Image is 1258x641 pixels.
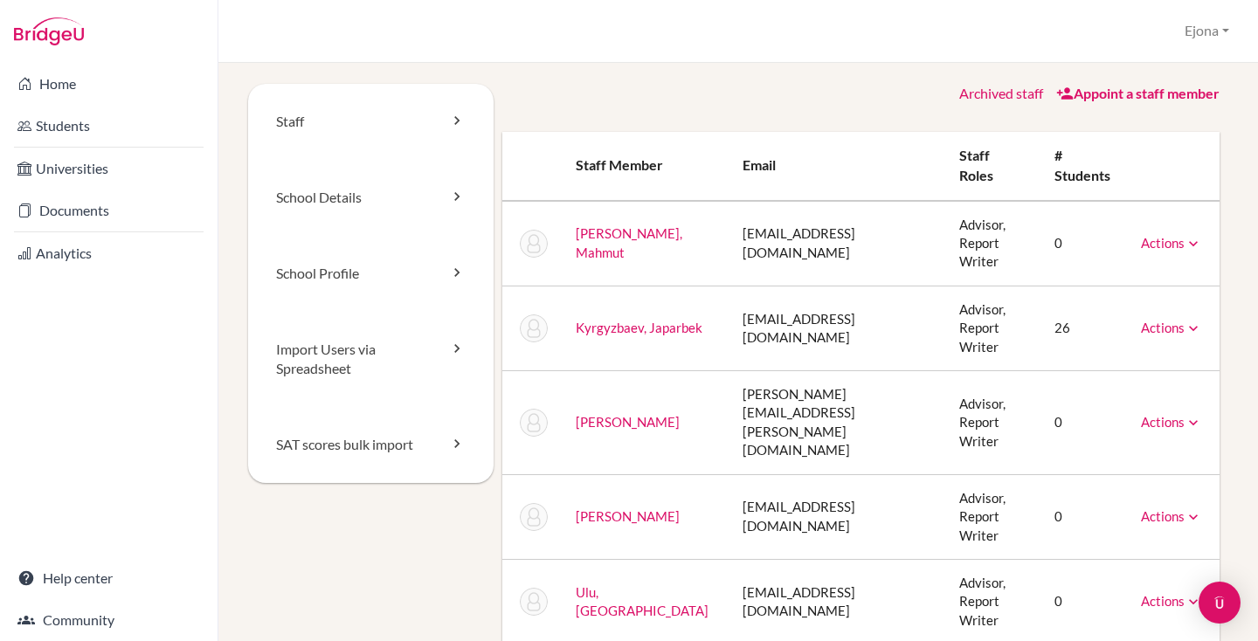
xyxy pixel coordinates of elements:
[576,508,680,524] a: [PERSON_NAME]
[729,286,946,370] td: [EMAIL_ADDRESS][DOMAIN_NAME]
[729,132,946,201] th: Email
[1141,235,1202,251] a: Actions
[576,320,702,335] a: Kyrgyzbaev, Japarbek
[1177,15,1237,47] button: Ejona
[945,286,1040,370] td: Advisor, Report Writer
[729,201,946,286] td: [EMAIL_ADDRESS][DOMAIN_NAME]
[1056,85,1220,101] a: Appoint a staff member
[945,132,1040,201] th: Staff roles
[1141,508,1202,524] a: Actions
[945,371,1040,475] td: Advisor, Report Writer
[576,414,680,430] a: [PERSON_NAME]
[3,66,214,101] a: Home
[1199,582,1241,624] div: Open Intercom Messenger
[3,236,214,271] a: Analytics
[1040,371,1127,475] td: 0
[520,314,548,342] img: Japarbek Kyrgyzbaev
[1141,593,1202,609] a: Actions
[729,371,946,475] td: [PERSON_NAME][EMAIL_ADDRESS][PERSON_NAME][DOMAIN_NAME]
[1141,414,1202,430] a: Actions
[248,160,494,236] a: School Details
[520,230,548,258] img: Mahmut Kaya
[945,201,1040,286] td: Advisor, Report Writer
[562,132,729,201] th: Staff member
[3,193,214,228] a: Documents
[3,108,214,143] a: Students
[248,407,494,483] a: SAT scores bulk import
[729,474,946,559] td: [EMAIL_ADDRESS][DOMAIN_NAME]
[3,561,214,596] a: Help center
[1040,201,1127,286] td: 0
[248,84,494,160] a: Staff
[1141,320,1202,335] a: Actions
[520,588,548,616] img: Kenan Ulu
[3,603,214,638] a: Community
[1040,474,1127,559] td: 0
[959,85,1043,101] a: Archived staff
[520,503,548,531] img: Talha Salih
[1040,286,1127,370] td: 26
[576,584,708,618] a: Ulu, [GEOGRAPHIC_DATA]
[1040,132,1127,201] th: # students
[14,17,84,45] img: Bridge-U
[248,312,494,408] a: Import Users via Spreadsheet
[945,474,1040,559] td: Advisor, Report Writer
[3,151,214,186] a: Universities
[576,225,682,259] a: [PERSON_NAME], Mahmut
[248,236,494,312] a: School Profile
[520,409,548,437] img: Benjamin Lowe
